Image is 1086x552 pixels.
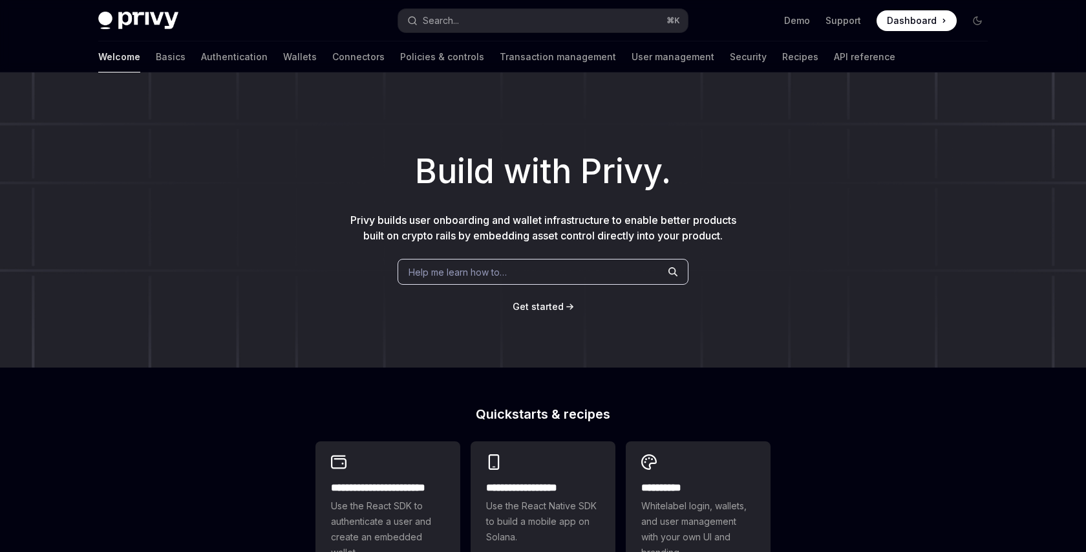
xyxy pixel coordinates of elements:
a: Get started [513,300,564,313]
h2: Quickstarts & recipes [315,408,771,421]
a: Transaction management [500,41,616,72]
a: Basics [156,41,186,72]
button: Toggle dark mode [967,10,988,31]
span: ⌘ K [666,16,680,26]
span: Use the React Native SDK to build a mobile app on Solana. [486,498,600,545]
span: Help me learn how to… [409,265,507,279]
button: Search...⌘K [398,9,688,32]
div: Search... [423,13,459,28]
a: User management [632,41,714,72]
a: Dashboard [877,10,957,31]
a: Demo [784,14,810,27]
span: Privy builds user onboarding and wallet infrastructure to enable better products built on crypto ... [350,214,736,242]
span: Get started [513,301,564,312]
img: dark logo [98,12,178,30]
a: Support [825,14,861,27]
a: Welcome [98,41,140,72]
a: Policies & controls [400,41,484,72]
a: Recipes [782,41,818,72]
span: Dashboard [887,14,937,27]
a: API reference [834,41,895,72]
a: Wallets [283,41,317,72]
h1: Build with Privy. [21,146,1065,197]
a: Connectors [332,41,385,72]
a: Authentication [201,41,268,72]
a: Security [730,41,767,72]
